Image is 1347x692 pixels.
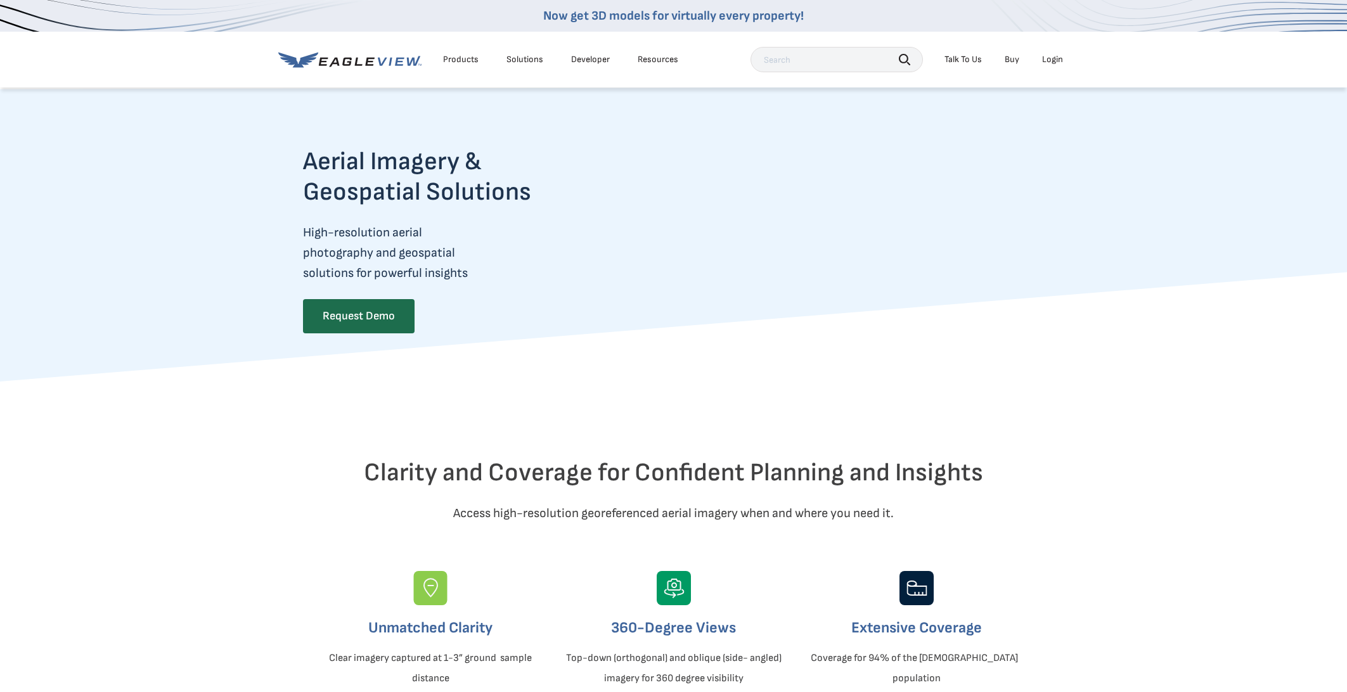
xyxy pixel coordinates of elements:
h3: Unmatched Clarity [319,618,541,638]
div: Solutions [506,54,543,65]
p: Access high-resolution georeferenced aerial imagery when and where you need it. [303,503,1045,523]
input: Search [751,47,923,72]
a: Request Demo [303,299,415,333]
div: Talk To Us [944,54,982,65]
h3: Extensive Coverage [806,618,1028,638]
a: Buy [1005,54,1019,65]
a: Developer [571,54,610,65]
div: Products [443,54,479,65]
h3: 360-Degree Views [563,618,785,638]
p: High-resolution aerial photography and geospatial solutions for powerful insights [303,222,581,283]
div: Login [1042,54,1063,65]
h2: Clarity and Coverage for Confident Planning and Insights [303,458,1045,488]
a: Now get 3D models for virtually every property! [543,8,804,23]
h2: Aerial Imagery & Geospatial Solutions [303,146,581,207]
div: Resources [638,54,678,65]
p: Clear imagery captured at 1-3” ground sample distance [319,648,541,689]
p: Coverage for 94% of the [DEMOGRAPHIC_DATA] population [806,648,1028,689]
p: Top-down (orthogonal) and oblique (side- angled) imagery for 360 degree visibility [563,648,785,689]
